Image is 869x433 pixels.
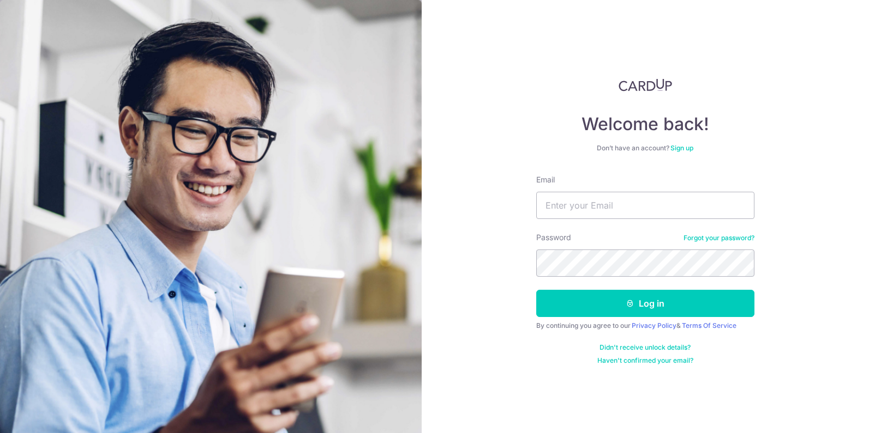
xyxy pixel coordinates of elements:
a: Haven't confirmed your email? [597,356,693,365]
a: Privacy Policy [632,321,676,330]
h4: Welcome back! [536,113,754,135]
div: By continuing you agree to our & [536,321,754,330]
input: Enter your Email [536,192,754,219]
a: Didn't receive unlock details? [600,343,691,352]
a: Sign up [670,144,693,152]
button: Log in [536,290,754,317]
img: CardUp Logo [619,78,672,92]
label: Password [536,232,571,243]
label: Email [536,174,555,185]
div: Don’t have an account? [536,144,754,153]
a: Terms Of Service [682,321,736,330]
a: Forgot your password? [684,234,754,242]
